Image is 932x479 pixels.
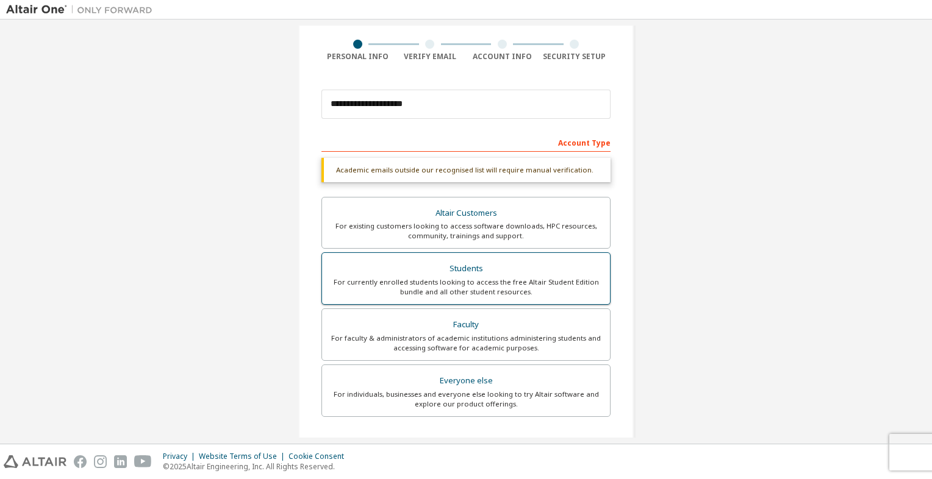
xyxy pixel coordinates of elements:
img: youtube.svg [134,455,152,468]
div: Personal Info [321,52,394,62]
div: Account Info [466,52,539,62]
div: For currently enrolled students looking to access the free Altair Student Edition bundle and all ... [329,277,603,297]
div: Verify Email [394,52,467,62]
div: Website Terms of Use [199,452,289,461]
div: Everyone else [329,372,603,389]
img: linkedin.svg [114,455,127,468]
div: Faculty [329,316,603,333]
div: Security Setup [539,52,611,62]
img: facebook.svg [74,455,87,468]
div: Account Type [321,132,611,152]
div: Academic emails outside our recognised list will require manual verification. [321,158,611,182]
div: Cookie Consent [289,452,351,461]
p: © 2025 Altair Engineering, Inc. All Rights Reserved. [163,461,351,472]
img: instagram.svg [94,455,107,468]
div: For individuals, businesses and everyone else looking to try Altair software and explore our prod... [329,389,603,409]
div: Students [329,260,603,277]
div: Privacy [163,452,199,461]
img: Altair One [6,4,159,16]
div: For faculty & administrators of academic institutions administering students and accessing softwa... [329,333,603,353]
div: For existing customers looking to access software downloads, HPC resources, community, trainings ... [329,221,603,241]
div: Your Profile [321,435,611,455]
div: Altair Customers [329,205,603,222]
img: altair_logo.svg [4,455,66,468]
